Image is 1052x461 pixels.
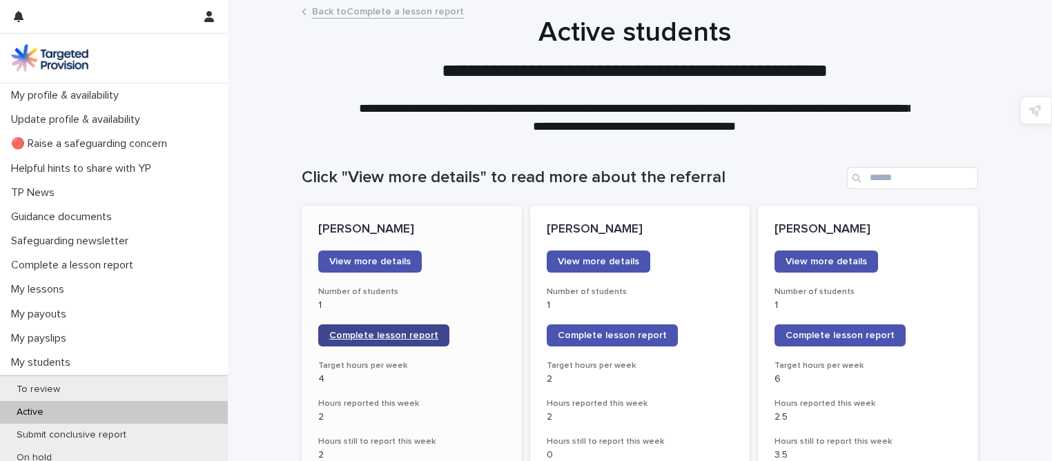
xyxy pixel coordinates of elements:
[318,398,505,409] h3: Hours reported this week
[547,360,734,371] h3: Target hours per week
[775,251,878,273] a: View more details
[547,222,734,237] p: [PERSON_NAME]
[775,398,962,409] h3: Hours reported this week
[318,449,505,461] p: 2
[329,257,411,266] span: View more details
[6,356,81,369] p: My students
[318,300,505,311] p: 1
[6,162,162,175] p: Helpful hints to share with YP
[775,300,962,311] p: 1
[6,332,77,345] p: My payslips
[6,259,144,272] p: Complete a lesson report
[312,3,464,19] a: Back toComplete a lesson report
[547,324,678,346] a: Complete lesson report
[558,257,639,266] span: View more details
[775,411,962,423] p: 2.5
[6,406,55,418] p: Active
[318,251,422,273] a: View more details
[547,411,734,423] p: 2
[786,257,867,266] span: View more details
[6,210,123,224] p: Guidance documents
[547,449,734,461] p: 0
[6,429,137,441] p: Submit conclusive report
[6,89,130,102] p: My profile & availability
[547,373,734,385] p: 2
[329,331,438,340] span: Complete lesson report
[775,324,906,346] a: Complete lesson report
[6,235,139,248] p: Safeguarding newsletter
[775,449,962,461] p: 3.5
[775,373,962,385] p: 6
[547,251,650,273] a: View more details
[558,331,667,340] span: Complete lesson report
[547,300,734,311] p: 1
[318,286,505,297] h3: Number of students
[318,411,505,423] p: 2
[318,436,505,447] h3: Hours still to report this week
[6,308,77,321] p: My payouts
[318,360,505,371] h3: Target hours per week
[775,360,962,371] h3: Target hours per week
[775,436,962,447] h3: Hours still to report this week
[775,222,962,237] p: [PERSON_NAME]
[6,384,71,395] p: To review
[6,113,151,126] p: Update profile & availability
[775,286,962,297] h3: Number of students
[847,167,978,189] input: Search
[6,283,75,296] p: My lessons
[547,398,734,409] h3: Hours reported this week
[318,373,505,385] p: 4
[11,44,88,72] img: M5nRWzHhSzIhMunXDL62
[6,186,66,199] p: TP News
[302,168,841,188] h1: Click "View more details" to read more about the referral
[318,324,449,346] a: Complete lesson report
[786,331,895,340] span: Complete lesson report
[547,436,734,447] h3: Hours still to report this week
[547,286,734,297] h3: Number of students
[6,137,178,150] p: 🔴 Raise a safeguarding concern
[318,222,505,237] p: [PERSON_NAME]
[296,16,973,49] h1: Active students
